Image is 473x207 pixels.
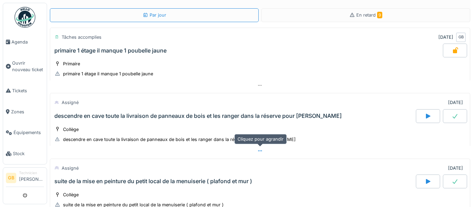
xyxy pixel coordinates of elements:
[3,53,47,80] a: Ouvrir nouveau ticket
[3,101,47,122] a: Zones
[19,170,44,176] div: Technicien
[448,99,463,106] div: [DATE]
[19,170,44,185] li: [PERSON_NAME]
[62,34,101,40] div: Tâches accomplies
[63,136,296,143] div: descendre en cave toute la livraison de panneaux de bois et les ranger dans la réserve pour [PERS...
[15,7,35,28] img: Badge_color-CXgf-gQk.svg
[12,87,44,94] span: Tickets
[62,99,79,106] div: Assigné
[62,165,79,171] div: Assigné
[3,143,47,164] a: Stock
[3,122,47,143] a: Équipements
[11,39,44,45] span: Agenda
[438,34,453,40] div: [DATE]
[3,31,47,53] a: Agenda
[377,12,382,18] span: 9
[63,126,79,133] div: Collège
[14,129,44,136] span: Équipements
[54,178,252,185] div: suite de la mise en peinture du petit local de la menuiserie ( plafond et mur )
[6,170,44,187] a: GB Technicien[PERSON_NAME]
[13,150,44,157] span: Stock
[63,191,79,198] div: Collège
[6,173,16,183] li: GB
[234,134,287,144] div: Cliquez pour agrandir
[456,32,466,42] div: GB
[63,60,80,67] div: Primaire
[3,80,47,101] a: Tickets
[63,70,153,77] div: primaire 1 étage il manque 1 poubelle jaune
[11,109,44,115] span: Zones
[54,47,167,54] div: primaire 1 étage il manque 1 poubelle jaune
[143,12,166,18] div: Par jour
[448,165,463,171] div: [DATE]
[12,60,44,73] span: Ouvrir nouveau ticket
[356,12,382,18] span: En retard
[54,113,342,119] div: descendre en cave toute la livraison de panneaux de bois et les ranger dans la réserve pour [PERS...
